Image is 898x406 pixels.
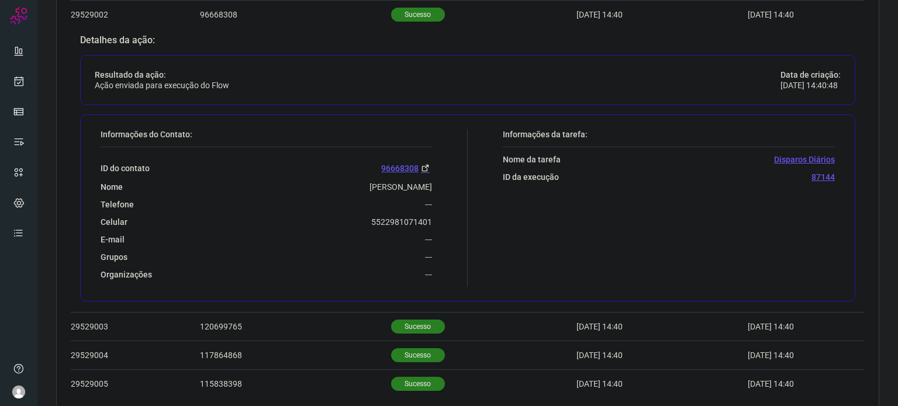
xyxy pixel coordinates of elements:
[71,313,200,341] td: 29529003
[425,252,432,262] p: ---
[95,70,229,80] p: Resultado da ação:
[780,70,841,80] p: Data de criação:
[101,234,125,245] p: E-mail
[748,370,830,398] td: [DATE] 14:40
[10,7,27,25] img: Logo
[101,129,432,140] p: Informações do Contato:
[101,199,134,210] p: Telefone
[576,370,748,398] td: [DATE] 14:40
[381,161,432,175] a: 96668308
[425,234,432,245] p: ---
[12,385,26,399] img: avatar-user-boy.jpg
[391,348,445,362] p: Sucesso
[503,129,835,140] p: Informações da tarefa:
[811,172,835,182] p: 87144
[71,370,200,398] td: 29529005
[391,377,445,391] p: Sucesso
[371,217,432,227] p: 5522981071401
[780,80,841,91] p: [DATE] 14:40:48
[200,313,391,341] td: 120699765
[576,313,748,341] td: [DATE] 14:40
[391,8,445,22] p: Sucesso
[101,163,150,173] p: ID do contato
[503,172,559,182] p: ID da execução
[71,341,200,370] td: 29529004
[101,182,123,192] p: Nome
[748,313,830,341] td: [DATE] 14:40
[80,35,855,46] p: Detalhes da ação:
[425,199,432,210] p: ---
[576,341,748,370] td: [DATE] 14:40
[200,341,391,370] td: 117864868
[369,182,432,192] p: [PERSON_NAME]
[101,217,127,227] p: Celular
[503,154,561,165] p: Nome da tarefa
[391,320,445,334] p: Sucesso
[774,154,835,165] p: Disparos Diários
[101,269,152,280] p: Organizações
[101,252,127,262] p: Grupos
[200,370,391,398] td: 115838398
[748,341,830,370] td: [DATE] 14:40
[95,80,229,91] p: Ação enviada para execução do Flow
[425,269,432,280] p: ---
